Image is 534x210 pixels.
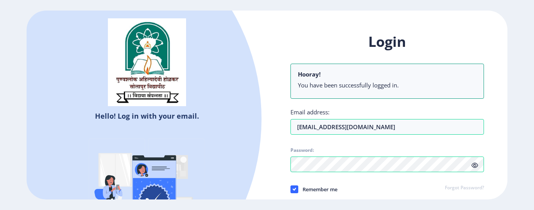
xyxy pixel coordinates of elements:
[290,32,484,51] h1: Login
[298,70,321,78] b: Hooray!
[290,147,314,153] label: Password:
[298,185,337,194] span: Remember me
[298,81,477,89] li: You have been successfully logged in.
[290,119,484,135] input: Email address
[290,108,330,116] label: Email address:
[445,185,484,192] a: Forgot Password?
[108,18,186,107] img: sulogo.png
